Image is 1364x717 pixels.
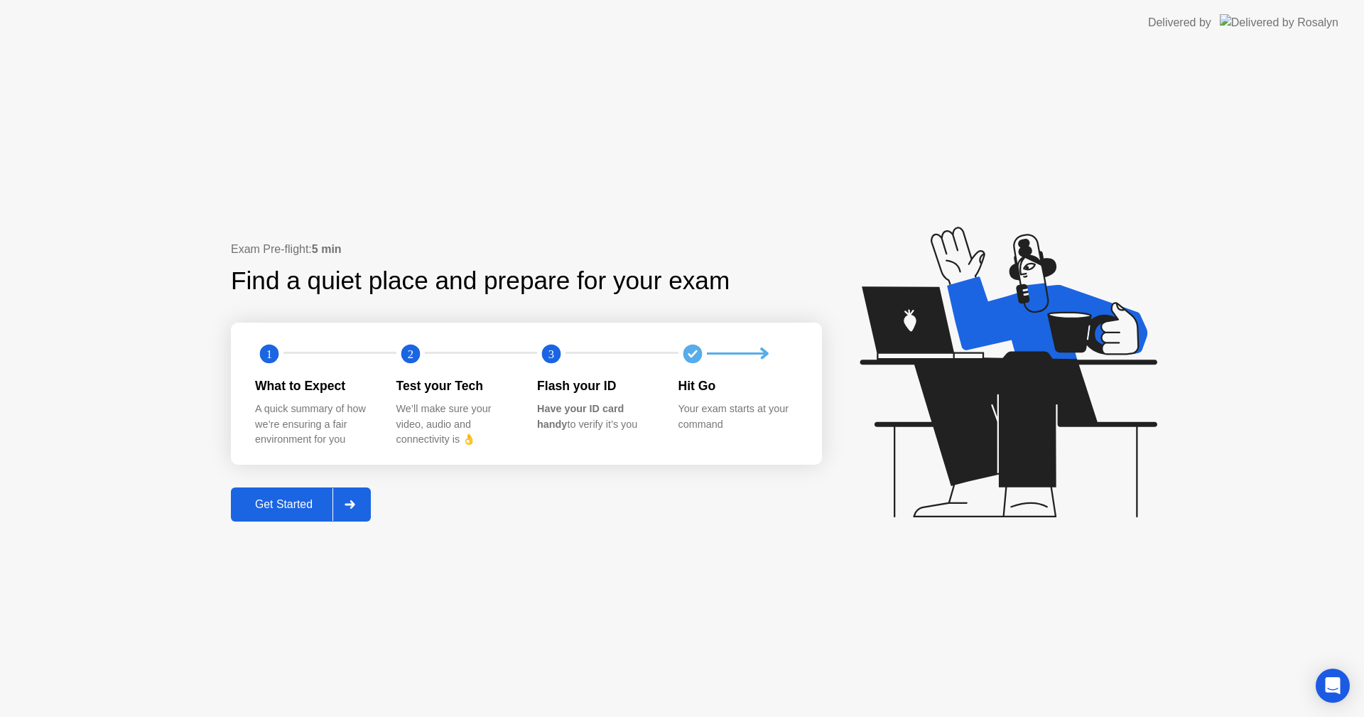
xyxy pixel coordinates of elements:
div: Delivered by [1148,14,1211,31]
div: Open Intercom Messenger [1316,669,1350,703]
div: Your exam starts at your command [678,401,797,432]
div: Flash your ID [537,377,656,395]
img: Delivered by Rosalyn [1220,14,1338,31]
div: Get Started [235,498,332,511]
div: A quick summary of how we’re ensuring a fair environment for you [255,401,374,448]
div: Test your Tech [396,377,515,395]
text: 2 [407,347,413,360]
div: to verify it’s you [537,401,656,432]
div: Exam Pre-flight: [231,241,822,258]
div: What to Expect [255,377,374,395]
button: Get Started [231,487,371,522]
div: Hit Go [678,377,797,395]
div: Find a quiet place and prepare for your exam [231,262,732,300]
text: 1 [266,347,272,360]
b: 5 min [312,243,342,255]
b: Have your ID card handy [537,403,624,430]
div: We’ll make sure your video, audio and connectivity is 👌 [396,401,515,448]
text: 3 [548,347,554,360]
